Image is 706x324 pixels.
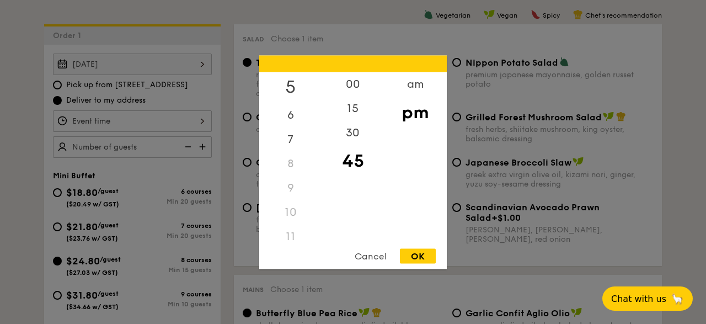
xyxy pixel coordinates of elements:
span: Chat with us [611,294,666,304]
div: 45 [322,145,384,177]
div: 9 [259,176,322,200]
div: 5 [259,71,322,103]
div: am [384,72,446,96]
div: 6 [259,103,322,127]
div: 10 [259,200,322,224]
div: 11 [259,224,322,248]
div: 8 [259,151,322,176]
div: OK [400,248,436,263]
div: 15 [322,96,384,120]
div: pm [384,96,446,128]
span: 🦙 [671,293,684,305]
div: 7 [259,127,322,151]
button: Chat with us🦙 [602,286,693,311]
div: Cancel [344,248,398,263]
div: 00 [322,72,384,96]
div: 30 [322,120,384,145]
